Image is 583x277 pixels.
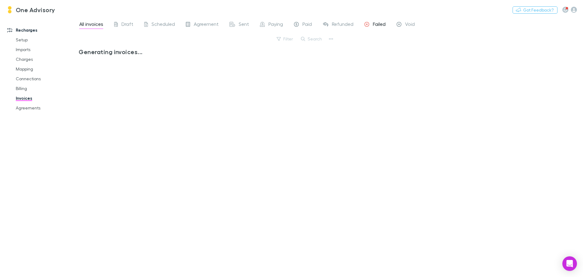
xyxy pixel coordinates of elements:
[10,93,82,103] a: Invoices
[2,2,59,17] a: One Advisory
[10,64,82,74] a: Mapping
[6,6,13,13] img: One Advisory's Logo
[1,25,82,35] a: Recharges
[79,48,330,55] h3: Generating invoices...
[10,45,82,54] a: Imports
[239,21,249,29] span: Sent
[79,21,103,29] span: All invoices
[10,103,82,113] a: Agreements
[274,35,297,43] button: Filter
[405,21,415,29] span: Void
[332,21,353,29] span: Refunded
[268,21,283,29] span: Paying
[373,21,386,29] span: Failed
[562,256,577,271] div: Open Intercom Messenger
[194,21,219,29] span: Agreement
[10,54,82,64] a: Charges
[302,21,312,29] span: Paid
[298,35,326,43] button: Search
[10,84,82,93] a: Billing
[10,74,82,84] a: Connections
[10,35,82,45] a: Setup
[16,6,55,13] h3: One Advisory
[152,21,175,29] span: Scheduled
[513,6,557,14] button: Got Feedback?
[121,21,133,29] span: Draft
